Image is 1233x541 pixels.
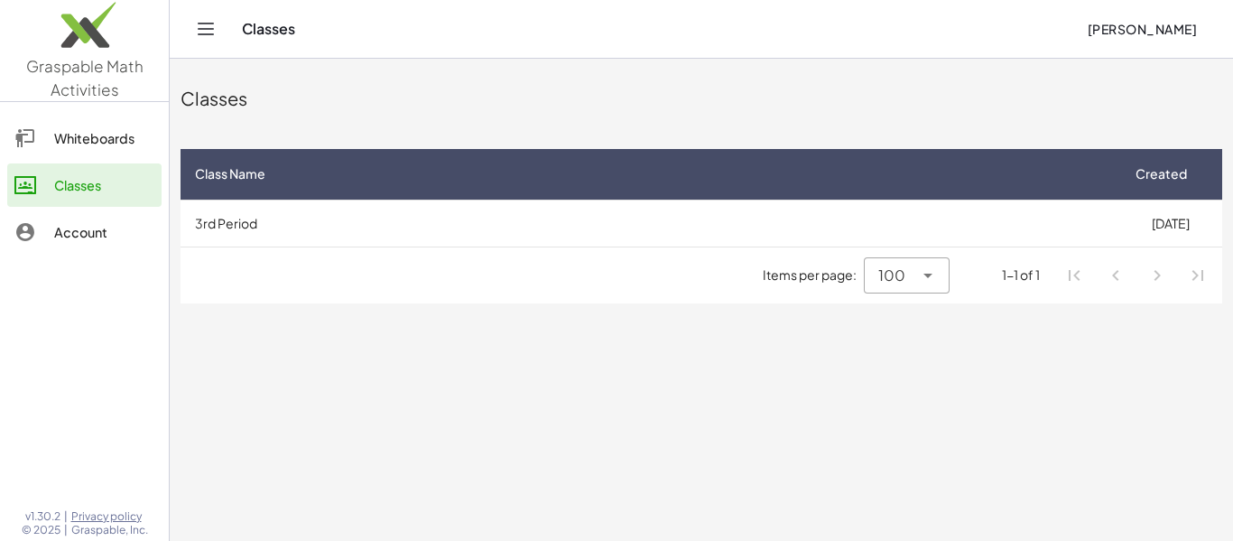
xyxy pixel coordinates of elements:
span: Items per page: [763,266,864,284]
td: 3rd Period [181,200,1118,247]
button: Toggle navigation [191,14,220,43]
div: Classes [54,174,154,196]
button: [PERSON_NAME] [1072,13,1211,45]
div: Whiteboards [54,127,154,149]
span: Graspable Math Activities [26,56,144,99]
nav: Pagination Navigation [1054,255,1219,296]
td: [DATE] [1118,200,1222,247]
div: 1-1 of 1 [1002,266,1040,284]
span: Created [1136,164,1187,183]
span: | [64,509,68,524]
a: Privacy policy [71,509,148,524]
span: 100 [878,265,905,286]
span: | [64,523,68,537]
div: Account [54,221,154,243]
div: Classes [181,86,1222,111]
span: Class Name [195,164,265,183]
span: Graspable, Inc. [71,523,148,537]
span: © 2025 [22,523,60,537]
span: v1.30.2 [25,509,60,524]
a: Classes [7,163,162,207]
a: Whiteboards [7,117,162,160]
span: [PERSON_NAME] [1087,21,1197,37]
a: Account [7,210,162,254]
